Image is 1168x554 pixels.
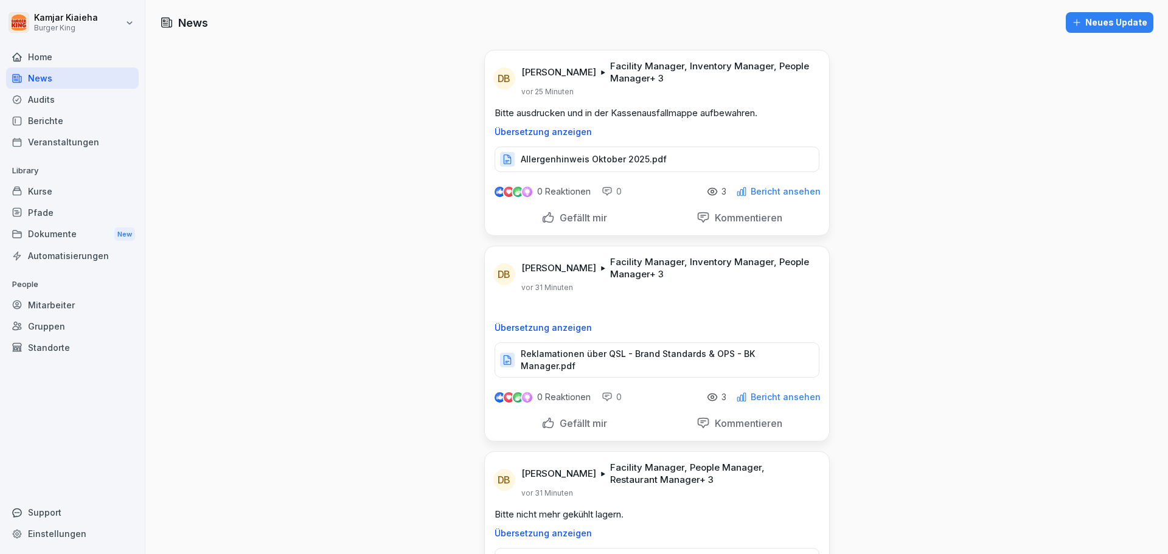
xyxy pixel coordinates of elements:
[521,283,573,293] p: vor 31 Minuten
[495,528,819,538] p: Übersetzung anzeigen
[504,393,513,402] img: love
[610,256,815,280] p: Facility Manager, Inventory Manager, People Manager + 3
[537,392,591,402] p: 0 Reaktionen
[521,262,596,274] p: [PERSON_NAME]
[710,212,782,224] p: Kommentieren
[6,523,139,544] a: Einstellungen
[610,462,815,486] p: Facility Manager, People Manager, Restaurant Manager + 3
[178,15,208,31] h1: News
[602,391,622,403] div: 0
[1066,12,1153,33] button: Neues Update
[521,87,574,97] p: vor 25 Minuten
[521,348,807,372] p: Reklamationen über QSL - Brand Standards & OPS - BK Manager.pdf
[6,245,139,266] a: Automatisierungen
[513,187,523,197] img: celebrate
[522,186,532,197] img: inspiring
[504,187,513,196] img: love
[537,187,591,196] p: 0 Reaktionen
[6,294,139,316] a: Mitarbeiter
[6,502,139,523] div: Support
[721,187,726,196] p: 3
[521,66,596,78] p: [PERSON_NAME]
[555,417,607,429] p: Gefällt mir
[34,24,98,32] p: Burger King
[6,68,139,89] a: News
[495,157,819,169] a: Allergenhinweis Oktober 2025.pdf
[495,106,819,120] p: Bitte ausdrucken und in der Kassenausfallmappe aufbewahren.
[6,181,139,202] a: Kurse
[495,127,819,137] p: Übersetzung anzeigen
[6,46,139,68] a: Home
[6,223,139,246] div: Dokumente
[6,337,139,358] a: Standorte
[721,392,726,402] p: 3
[495,187,504,196] img: like
[513,392,523,403] img: celebrate
[495,358,819,370] a: Reklamationen über QSL - Brand Standards & OPS - BK Manager.pdf
[751,392,821,402] p: Bericht ansehen
[1072,16,1147,29] div: Neues Update
[495,323,819,333] p: Übersetzung anzeigen
[6,202,139,223] a: Pfade
[751,187,821,196] p: Bericht ansehen
[493,469,515,491] div: DB
[6,89,139,110] a: Audits
[6,316,139,337] a: Gruppen
[521,488,573,498] p: vor 31 Minuten
[493,263,515,285] div: DB
[495,392,504,402] img: like
[521,153,667,165] p: Allergenhinweis Oktober 2025.pdf
[521,468,596,480] p: [PERSON_NAME]
[6,275,139,294] p: People
[6,223,139,246] a: DokumenteNew
[114,227,135,241] div: New
[602,185,622,198] div: 0
[6,110,139,131] a: Berichte
[6,131,139,153] a: Veranstaltungen
[6,161,139,181] p: Library
[522,392,532,403] img: inspiring
[34,13,98,23] p: Kamjar Kiaieha
[493,68,515,89] div: DB
[495,508,819,521] p: Bitte nicht mehr gekühlt lagern.
[610,60,815,85] p: Facility Manager, Inventory Manager, People Manager + 3
[710,417,782,429] p: Kommentieren
[555,212,607,224] p: Gefällt mir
